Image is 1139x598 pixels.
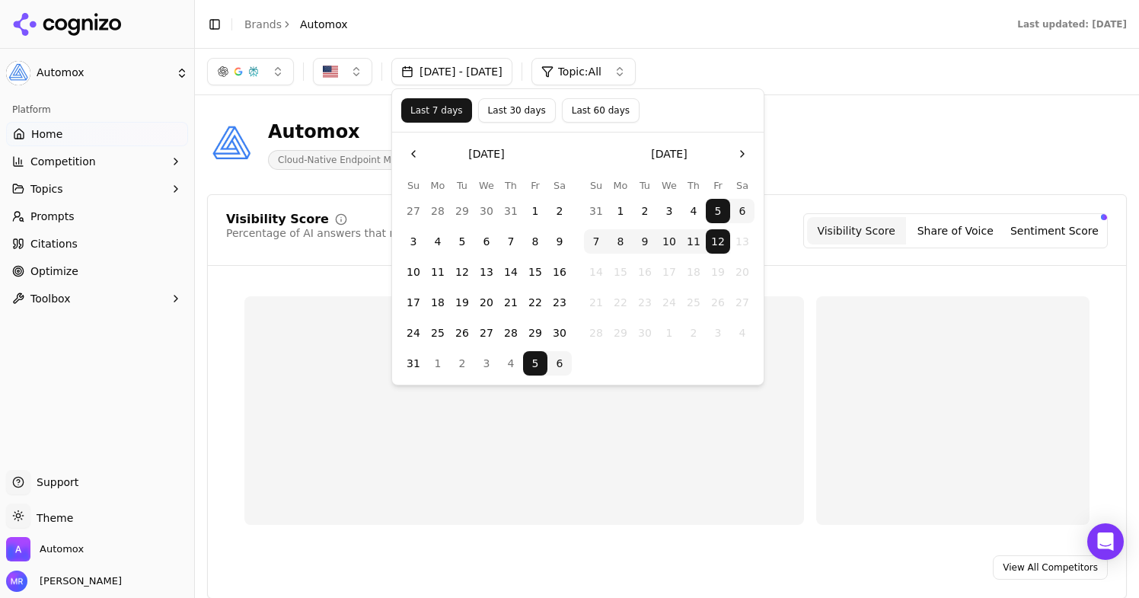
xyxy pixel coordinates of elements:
[450,351,474,376] button: Tuesday, September 2nd, 2025
[681,178,706,193] th: Thursday
[547,260,572,284] button: Saturday, August 16th, 2025
[401,178,572,376] table: August 2025
[584,199,608,223] button: Sunday, August 31st, 2025
[730,142,755,166] button: Go to the Next Month
[40,542,84,556] span: Automox
[391,58,512,85] button: [DATE] - [DATE]
[450,199,474,223] button: Tuesday, July 29th, 2025
[401,199,426,223] button: Sunday, July 27th, 2025
[244,17,348,32] nav: breadcrumb
[474,229,499,254] button: Wednesday, August 6th, 2025
[499,321,523,345] button: Thursday, August 28th, 2025
[478,98,556,123] button: Last 30 days
[6,98,188,122] div: Platform
[6,204,188,229] a: Prompts
[401,178,426,193] th: Sunday
[31,126,62,142] span: Home
[323,64,338,79] img: US
[499,260,523,284] button: Thursday, August 14th, 2025
[6,571,122,592] button: Open user button
[608,229,633,254] button: Monday, September 8th, 2025, selected
[608,199,633,223] button: Monday, September 1st, 2025
[401,98,472,123] button: Last 7 days
[706,229,730,254] button: Today, Friday, September 12th, 2025, selected
[450,178,474,193] th: Tuesday
[499,229,523,254] button: Thursday, August 7th, 2025
[6,537,84,561] button: Open organization switcher
[547,321,572,345] button: Saturday, August 30th, 2025
[6,537,30,561] img: Automox
[401,290,426,315] button: Sunday, August 17th, 2025
[633,199,657,223] button: Tuesday, September 2nd, 2025
[523,290,547,315] button: Friday, August 22nd, 2025
[562,98,640,123] button: Last 60 days
[523,351,547,376] button: Friday, September 5th, 2025, selected
[499,178,523,193] th: Thursday
[426,290,450,315] button: Monday, August 18th, 2025
[681,199,706,223] button: Thursday, September 4th, 2025
[547,229,572,254] button: Saturday, August 9th, 2025
[523,321,547,345] button: Friday, August 29th, 2025
[681,229,706,254] button: Thursday, September 11th, 2025, selected
[1087,523,1124,560] div: Open Intercom Messenger
[584,229,608,254] button: Sunday, September 7th, 2025, selected
[499,290,523,315] button: Thursday, August 21st, 2025
[401,321,426,345] button: Sunday, August 24th, 2025
[450,290,474,315] button: Tuesday, August 19th, 2025
[523,229,547,254] button: Friday, August 8th, 2025
[6,232,188,256] a: Citations
[226,225,496,241] div: Percentage of AI answers that mention your brand
[523,260,547,284] button: Friday, August 15th, 2025
[499,199,523,223] button: Thursday, July 31st, 2025
[401,142,426,166] button: Go to the Previous Month
[30,291,71,306] span: Toolbox
[547,178,572,193] th: Saturday
[906,217,1005,245] button: Share of Voice
[474,178,499,193] th: Wednesday
[30,236,78,251] span: Citations
[474,199,499,223] button: Wednesday, July 30th, 2025
[426,229,450,254] button: Monday, August 4th, 2025
[268,150,573,170] span: Cloud-Native Endpoint Management and Automation Software
[426,260,450,284] button: Monday, August 11th, 2025
[499,351,523,376] button: Thursday, September 4th, 2025
[6,571,27,592] img: Maddie Regis
[30,181,63,197] span: Topics
[1005,217,1104,245] button: Sentiment Score
[706,178,730,193] th: Friday
[633,229,657,254] button: Tuesday, September 9th, 2025, selected
[608,178,633,193] th: Monday
[426,321,450,345] button: Monday, August 25th, 2025
[547,199,572,223] button: Saturday, August 2nd, 2025
[547,290,572,315] button: Saturday, August 23rd, 2025
[993,555,1108,580] a: View All Competitors
[584,178,755,345] table: September 2025
[30,512,73,524] span: Theme
[474,290,499,315] button: Wednesday, August 20th, 2025
[6,177,188,201] button: Topics
[1017,18,1127,30] div: Last updated: [DATE]
[730,178,755,193] th: Saturday
[523,178,547,193] th: Friday
[426,178,450,193] th: Monday
[226,213,329,225] div: Visibility Score
[6,259,188,283] a: Optimize
[523,199,547,223] button: Friday, August 1st, 2025
[426,199,450,223] button: Monday, July 28th, 2025
[244,18,282,30] a: Brands
[30,264,78,279] span: Optimize
[450,260,474,284] button: Tuesday, August 12th, 2025
[207,120,256,169] img: Automox
[807,217,906,245] button: Visibility Score
[6,149,188,174] button: Competition
[730,199,755,223] button: Saturday, September 6th, 2025, selected
[6,122,188,146] a: Home
[37,66,170,80] span: Automox
[30,475,78,490] span: Support
[6,286,188,311] button: Toolbox
[268,120,573,144] div: Automox
[401,351,426,376] button: Sunday, August 31st, 2025
[401,229,426,254] button: Sunday, August 3rd, 2025
[300,17,348,32] span: Automox
[474,321,499,345] button: Wednesday, August 27th, 2025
